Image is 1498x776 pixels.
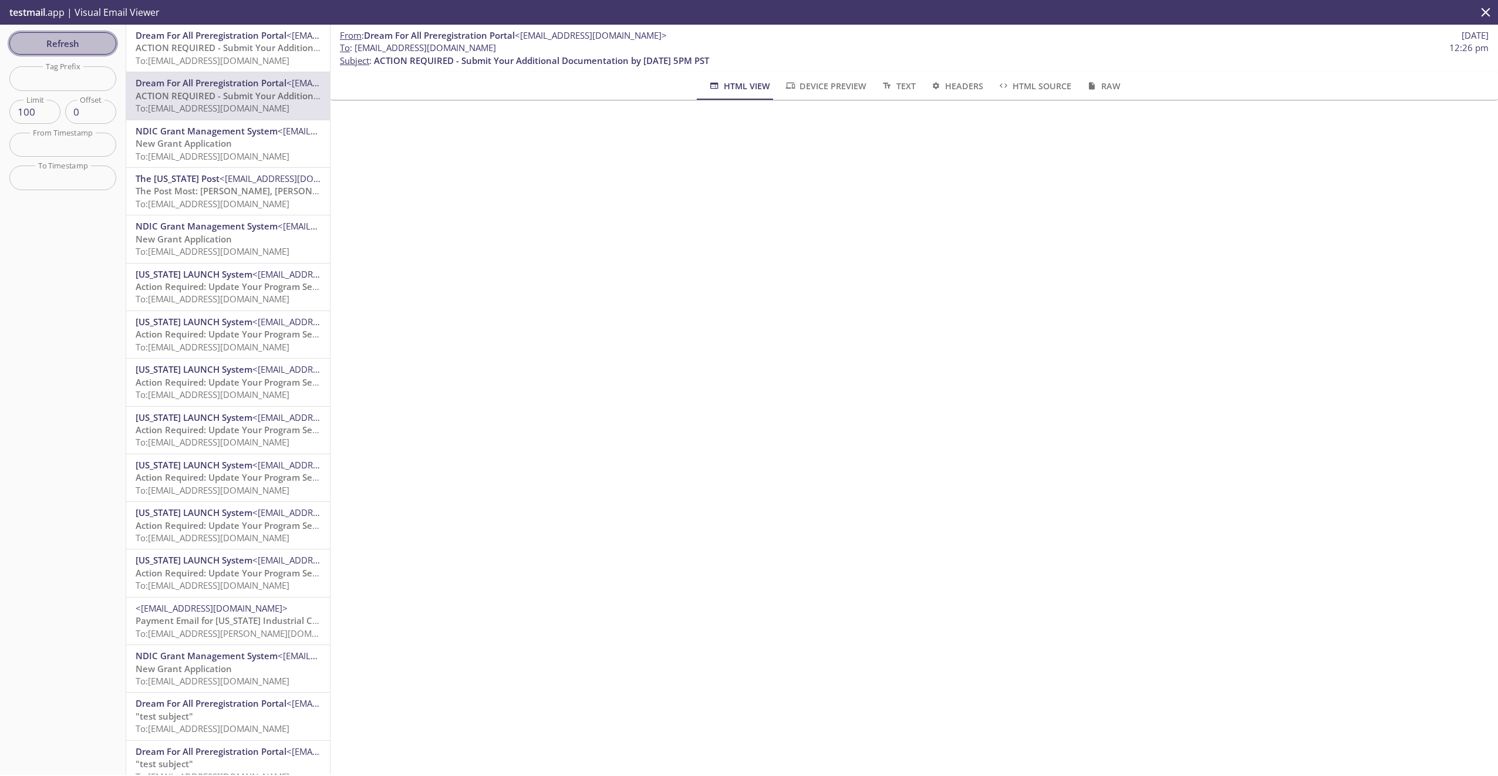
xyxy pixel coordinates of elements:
[374,55,709,66] span: ACTION REQUIRED - Submit Your Additional Documentation by [DATE] 5PM PST
[136,29,286,41] span: Dream For All Preregistration Portal
[997,79,1071,93] span: HTML Source
[126,72,330,119] div: Dream For All Preregistration Portal<[EMAIL_ADDRESS][DOMAIN_NAME]>ACTION REQUIRED - Submit Your A...
[126,359,330,406] div: [US_STATE] LAUNCH System<[EMAIL_ADDRESS][DOMAIN_NAME][US_STATE]>Action Required: Update Your Prog...
[136,532,289,544] span: To: [EMAIL_ADDRESS][DOMAIN_NAME]
[136,233,232,245] span: New Grant Application
[136,436,289,448] span: To: [EMAIL_ADDRESS][DOMAIN_NAME]
[136,341,289,353] span: To: [EMAIL_ADDRESS][DOMAIN_NAME]
[136,615,358,626] span: Payment Email for [US_STATE] Industrial Commission
[286,745,438,757] span: <[EMAIL_ADDRESS][DOMAIN_NAME]>
[252,411,450,423] span: <[EMAIL_ADDRESS][DOMAIN_NAME][US_STATE]>
[136,602,288,614] span: <[EMAIL_ADDRESS][DOMAIN_NAME]>
[126,693,330,740] div: Dream For All Preregistration Portal<[EMAIL_ADDRESS][DOMAIN_NAME]>"test subject"To:[EMAIL_ADDRESS...
[340,55,369,66] span: Subject
[278,220,430,232] span: <[EMAIL_ADDRESS][DOMAIN_NAME]>
[136,293,289,305] span: To: [EMAIL_ADDRESS][DOMAIN_NAME]
[286,697,438,709] span: <[EMAIL_ADDRESS][DOMAIN_NAME]>
[136,328,438,340] span: Action Required: Update Your Program Selection in [US_STATE] LAUNCH
[340,29,667,42] span: :
[1449,42,1489,54] span: 12:26 pm
[136,663,232,674] span: New Grant Application
[278,125,430,137] span: <[EMAIL_ADDRESS][DOMAIN_NAME]>
[9,6,45,19] span: testmail
[136,697,286,709] span: Dream For All Preregistration Portal
[136,268,252,280] span: [US_STATE] LAUNCH System
[136,471,438,483] span: Action Required: Update Your Program Selection in [US_STATE] LAUNCH
[136,185,689,197] span: The Post Most: [PERSON_NAME], [PERSON_NAME] give highly partisan presentation to military leaders...
[126,120,330,167] div: NDIC Grant Management System<[EMAIL_ADDRESS][DOMAIN_NAME]>New Grant ApplicationTo:[EMAIL_ADDRESS]...
[784,79,866,93] span: Device Preview
[126,502,330,549] div: [US_STATE] LAUNCH System<[EMAIL_ADDRESS][DOMAIN_NAME][US_STATE]>Action Required: Update Your Prog...
[126,407,330,454] div: [US_STATE] LAUNCH System<[EMAIL_ADDRESS][DOMAIN_NAME][US_STATE]>Action Required: Update Your Prog...
[136,150,289,162] span: To: [EMAIL_ADDRESS][DOMAIN_NAME]
[136,507,252,518] span: [US_STATE] LAUNCH System
[136,389,289,400] span: To: [EMAIL_ADDRESS][DOMAIN_NAME]
[252,507,450,518] span: <[EMAIL_ADDRESS][DOMAIN_NAME][US_STATE]>
[136,42,471,53] span: ACTION REQUIRED - Submit Your Additional Documentation by [DATE] 5PM PST
[136,411,252,423] span: [US_STATE] LAUNCH System
[126,454,330,501] div: [US_STATE] LAUNCH System<[EMAIL_ADDRESS][DOMAIN_NAME][US_STATE]>Action Required: Update Your Prog...
[136,650,278,662] span: NDIC Grant Management System
[136,579,289,591] span: To: [EMAIL_ADDRESS][DOMAIN_NAME]
[340,42,496,54] span: : [EMAIL_ADDRESS][DOMAIN_NAME]
[220,173,372,184] span: <[EMAIL_ADDRESS][DOMAIN_NAME]>
[136,173,220,184] span: The [US_STATE] Post
[136,484,289,496] span: To: [EMAIL_ADDRESS][DOMAIN_NAME]
[364,29,515,41] span: Dream For All Preregistration Portal
[136,363,252,375] span: [US_STATE] LAUNCH System
[126,311,330,358] div: [US_STATE] LAUNCH System<[EMAIL_ADDRESS][DOMAIN_NAME][US_STATE]>Action Required: Update Your Prog...
[136,125,278,137] span: NDIC Grant Management System
[880,79,915,93] span: Text
[930,79,983,93] span: Headers
[278,650,430,662] span: <[EMAIL_ADDRESS][DOMAIN_NAME]>
[126,264,330,311] div: [US_STATE] LAUNCH System<[EMAIL_ADDRESS][DOMAIN_NAME][US_STATE]>Action Required: Update Your Prog...
[136,723,289,734] span: To: [EMAIL_ADDRESS][DOMAIN_NAME]
[136,675,289,687] span: To: [EMAIL_ADDRESS][DOMAIN_NAME]
[136,745,286,757] span: Dream For All Preregistration Portal
[1085,79,1120,93] span: Raw
[136,281,438,292] span: Action Required: Update Your Program Selection in [US_STATE] LAUNCH
[136,245,289,257] span: To: [EMAIL_ADDRESS][DOMAIN_NAME]
[708,79,770,93] span: HTML View
[252,459,450,471] span: <[EMAIL_ADDRESS][DOMAIN_NAME][US_STATE]>
[136,424,438,436] span: Action Required: Update Your Program Selection in [US_STATE] LAUNCH
[136,519,438,531] span: Action Required: Update Your Program Selection in [US_STATE] LAUNCH
[136,758,193,770] span: "test subject"
[136,137,232,149] span: New Grant Application
[1462,29,1489,42] span: [DATE]
[252,316,450,328] span: <[EMAIL_ADDRESS][DOMAIN_NAME][US_STATE]>
[252,554,450,566] span: <[EMAIL_ADDRESS][DOMAIN_NAME][US_STATE]>
[126,598,330,645] div: <[EMAIL_ADDRESS][DOMAIN_NAME]>Payment Email for [US_STATE] Industrial CommissionTo:[EMAIL_ADDRESS...
[19,36,107,51] span: Refresh
[340,42,350,53] span: To
[340,29,362,41] span: From
[136,316,252,328] span: [US_STATE] LAUNCH System
[126,645,330,692] div: NDIC Grant Management System<[EMAIL_ADDRESS][DOMAIN_NAME]>New Grant ApplicationTo:[EMAIL_ADDRESS]...
[126,549,330,596] div: [US_STATE] LAUNCH System<[EMAIL_ADDRESS][DOMAIN_NAME][US_STATE]>Action Required: Update Your Prog...
[340,42,1489,67] p: :
[126,168,330,215] div: The [US_STATE] Post<[EMAIL_ADDRESS][DOMAIN_NAME]>The Post Most: [PERSON_NAME], [PERSON_NAME] give...
[9,32,116,55] button: Refresh
[136,376,438,388] span: Action Required: Update Your Program Selection in [US_STATE] LAUNCH
[286,77,438,89] span: <[EMAIL_ADDRESS][DOMAIN_NAME]>
[136,459,252,471] span: [US_STATE] LAUNCH System
[136,627,357,639] span: To: [EMAIL_ADDRESS][PERSON_NAME][DOMAIN_NAME]
[136,710,193,722] span: "test subject"
[252,363,450,375] span: <[EMAIL_ADDRESS][DOMAIN_NAME][US_STATE]>
[286,29,438,41] span: <[EMAIL_ADDRESS][DOMAIN_NAME]>
[136,55,289,66] span: To: [EMAIL_ADDRESS][DOMAIN_NAME]
[136,198,289,210] span: To: [EMAIL_ADDRESS][DOMAIN_NAME]
[136,567,438,579] span: Action Required: Update Your Program Selection in [US_STATE] LAUNCH
[126,215,330,262] div: NDIC Grant Management System<[EMAIL_ADDRESS][DOMAIN_NAME]>New Grant ApplicationTo:[EMAIL_ADDRESS]...
[136,90,471,102] span: ACTION REQUIRED - Submit Your Additional Documentation by [DATE] 5PM PST
[126,25,330,72] div: Dream For All Preregistration Portal<[EMAIL_ADDRESS][DOMAIN_NAME]>ACTION REQUIRED - Submit Your A...
[136,220,278,232] span: NDIC Grant Management System
[515,29,667,41] span: <[EMAIL_ADDRESS][DOMAIN_NAME]>
[136,77,286,89] span: Dream For All Preregistration Portal
[136,102,289,114] span: To: [EMAIL_ADDRESS][DOMAIN_NAME]
[252,268,450,280] span: <[EMAIL_ADDRESS][DOMAIN_NAME][US_STATE]>
[136,554,252,566] span: [US_STATE] LAUNCH System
